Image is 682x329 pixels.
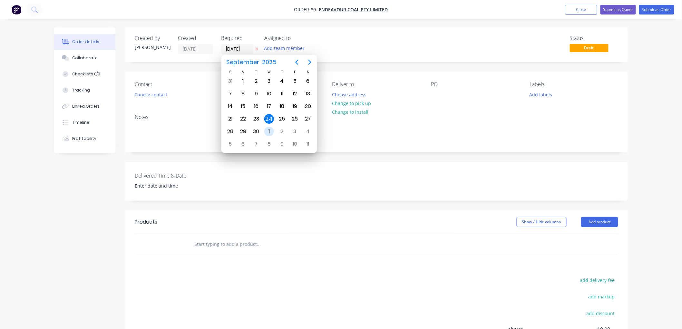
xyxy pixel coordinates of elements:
button: Next page [303,56,316,69]
div: Thursday, September 4, 2025 [277,76,287,86]
div: T [276,69,288,75]
label: Delivered Time & Date [135,172,215,179]
div: Wednesday, October 8, 2025 [264,139,274,149]
button: Add team member [264,44,308,53]
div: Created by [135,35,170,41]
div: F [288,69,301,75]
div: T [250,69,263,75]
button: Profitability [54,131,115,147]
button: Add team member [261,44,308,53]
div: [PERSON_NAME] [135,44,170,51]
div: Saturday, September 6, 2025 [303,76,313,86]
div: Friday, October 10, 2025 [290,139,300,149]
div: Saturday, October 11, 2025 [303,139,313,149]
div: Monday, October 6, 2025 [239,139,248,149]
a: Endeavour Coal Pty Limited [319,7,388,13]
div: Saturday, September 27, 2025 [303,114,313,124]
div: Monday, September 22, 2025 [239,114,248,124]
span: Order #0 - [294,7,319,13]
div: Tuesday, October 7, 2025 [251,139,261,149]
span: September [225,56,260,68]
div: Sunday, September 21, 2025 [225,114,235,124]
div: S [301,69,314,75]
img: Factory [12,5,21,15]
div: Order details [72,39,100,45]
div: Monday, September 8, 2025 [239,89,248,99]
div: Thursday, September 25, 2025 [277,114,287,124]
div: Deliver to [332,81,421,87]
div: Wednesday, September 10, 2025 [264,89,274,99]
div: Products [135,218,157,226]
button: Previous page [290,56,303,69]
div: Timeline [72,120,89,125]
div: W [263,69,276,75]
button: add delivery fee [577,276,618,285]
button: Order details [54,34,115,50]
span: 2025 [260,56,278,68]
button: Submit as Order [639,5,674,15]
div: Required [221,35,257,41]
div: Saturday, October 4, 2025 [303,127,313,136]
div: Sunday, September 14, 2025 [225,102,235,111]
div: Saturday, September 13, 2025 [303,89,313,99]
div: PO [431,81,519,87]
button: Tracking [54,82,115,98]
button: Checklists 0/0 [54,66,115,82]
button: Collaborate [54,50,115,66]
button: Linked Orders [54,98,115,114]
div: Linked Orders [72,103,100,109]
div: Created [178,35,213,41]
div: Assigned to [264,35,329,41]
div: Collaborate [72,55,98,61]
div: Labels [530,81,618,87]
div: Tuesday, September 30, 2025 [251,127,261,136]
div: Today, Wednesday, September 24, 2025 [264,114,274,124]
input: Start typing to add a product... [194,238,323,251]
div: Tuesday, September 2, 2025 [251,76,261,86]
div: Tuesday, September 23, 2025 [251,114,261,124]
div: Tuesday, September 16, 2025 [251,102,261,111]
input: Enter date and time [131,181,211,191]
div: Wednesday, October 1, 2025 [264,127,274,136]
div: Saturday, September 20, 2025 [303,102,313,111]
div: Sunday, August 31, 2025 [225,76,235,86]
div: Thursday, September 18, 2025 [277,102,287,111]
div: Wednesday, September 17, 2025 [264,102,274,111]
button: Choose address [329,90,370,99]
div: Tuesday, September 9, 2025 [251,89,261,99]
div: Checklists 0/0 [72,71,101,77]
div: Notes [135,114,618,120]
div: Contact [135,81,223,87]
button: Timeline [54,114,115,131]
div: Friday, September 26, 2025 [290,114,300,124]
button: Add labels [526,90,556,99]
div: Friday, September 12, 2025 [290,89,300,99]
div: Sunday, September 7, 2025 [225,89,235,99]
button: add discount [583,309,618,317]
div: Tracking [72,87,90,93]
button: Show / Hide columns [517,217,567,227]
button: Change to install [329,108,372,116]
div: Wednesday, September 3, 2025 [264,76,274,86]
div: Thursday, October 9, 2025 [277,139,287,149]
span: Draft [570,44,609,52]
div: Friday, September 5, 2025 [290,76,300,86]
button: Close [565,5,597,15]
button: Submit as Quote [600,5,636,15]
div: Monday, September 15, 2025 [239,102,248,111]
div: S [224,69,237,75]
div: Friday, September 19, 2025 [290,102,300,111]
div: Profitability [72,136,96,141]
button: Change to pick up [329,99,375,108]
div: M [237,69,250,75]
button: Add product [581,217,618,227]
div: Status [570,35,618,41]
button: September2025 [222,56,280,68]
div: Sunday, September 28, 2025 [225,127,235,136]
button: add markup [585,292,618,301]
div: Sunday, October 5, 2025 [225,139,235,149]
button: Choose contact [131,90,171,99]
div: Friday, October 3, 2025 [290,127,300,136]
div: Thursday, September 11, 2025 [277,89,287,99]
